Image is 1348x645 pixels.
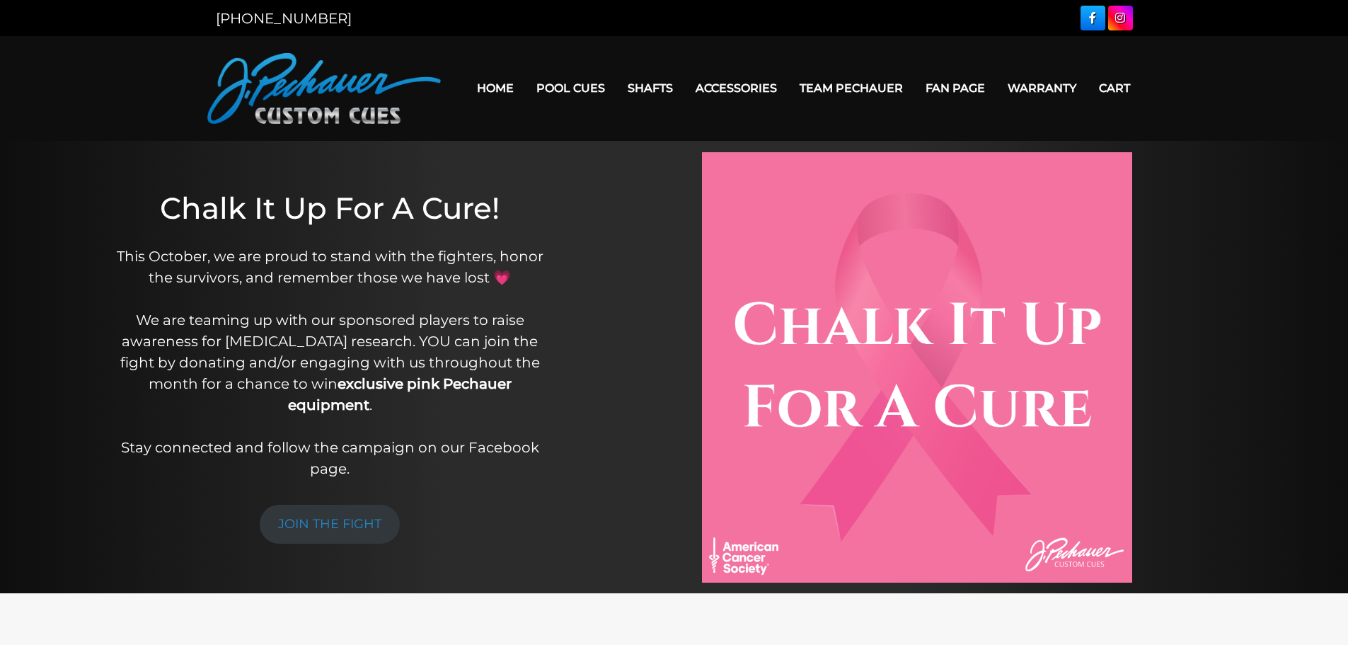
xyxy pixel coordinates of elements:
[996,70,1088,106] a: Warranty
[108,190,552,226] h1: Chalk It Up For A Cure!
[260,505,400,544] a: JOIN THE FIGHT
[525,70,616,106] a: Pool Cues
[288,375,512,413] strong: exclusive pink Pechauer equipment
[216,10,352,27] a: [PHONE_NUMBER]
[616,70,684,106] a: Shafts
[684,70,788,106] a: Accessories
[914,70,996,106] a: Fan Page
[1088,70,1141,106] a: Cart
[788,70,914,106] a: Team Pechauer
[108,246,552,479] p: This October, we are proud to stand with the fighters, honor the survivors, and remember those we...
[466,70,525,106] a: Home
[207,53,441,124] img: Pechauer Custom Cues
